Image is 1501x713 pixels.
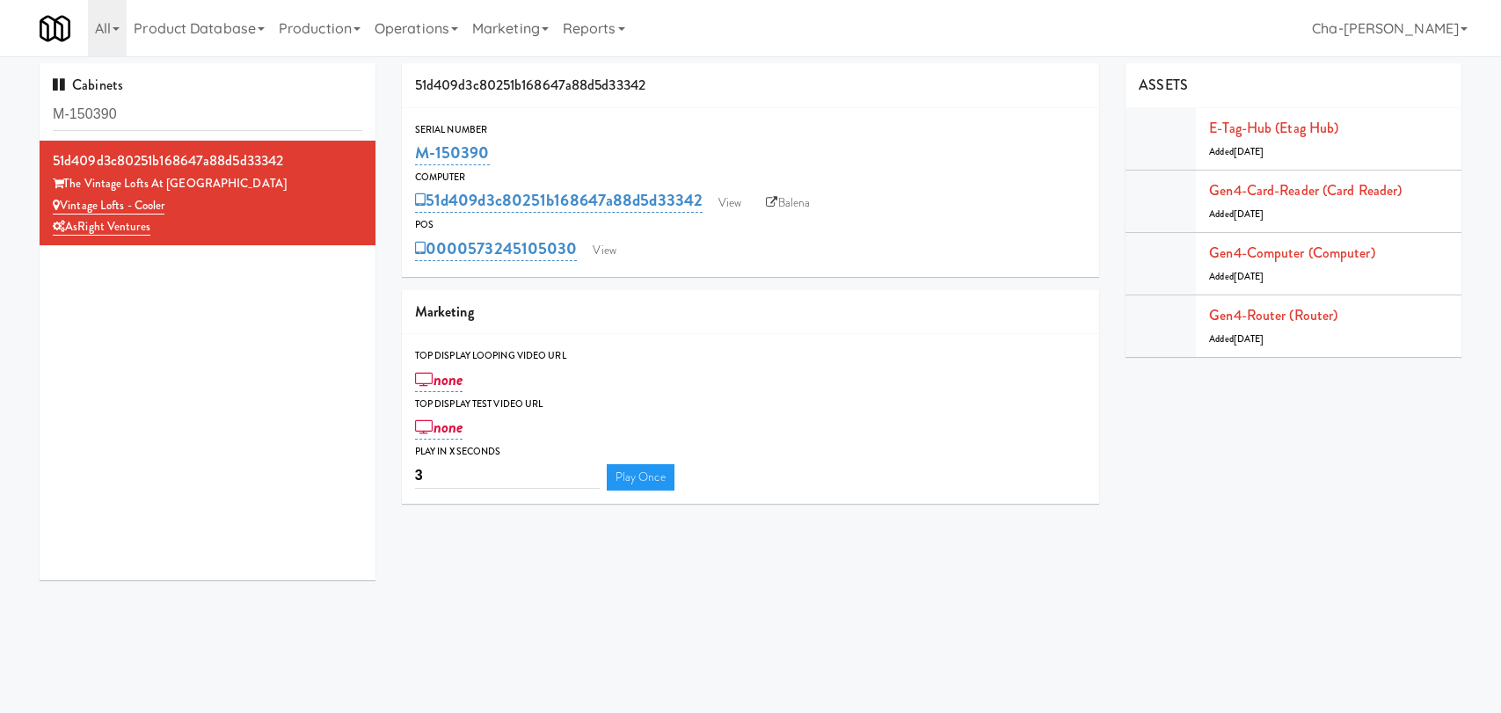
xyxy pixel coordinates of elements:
[40,13,70,44] img: Micromart
[415,347,1087,365] div: Top Display Looping Video Url
[757,190,819,216] a: Balena
[415,302,474,322] span: Marketing
[415,141,490,165] a: M-150390
[415,367,463,392] a: none
[1209,270,1264,283] span: Added
[415,169,1087,186] div: Computer
[53,75,123,95] span: Cabinets
[415,121,1087,139] div: Serial Number
[415,443,1087,461] div: Play in X seconds
[53,148,362,174] div: 51d409d3c80251b168647a88d5d33342
[710,190,750,216] a: View
[1234,270,1264,283] span: [DATE]
[53,98,362,131] input: Search cabinets
[1234,145,1264,158] span: [DATE]
[1234,332,1264,346] span: [DATE]
[53,218,150,236] a: AsRight Ventures
[1209,118,1338,138] a: E-tag-hub (Etag Hub)
[415,396,1087,413] div: Top Display Test Video Url
[1234,207,1264,221] span: [DATE]
[40,141,375,245] li: 51d409d3c80251b168647a88d5d33342The Vintage Lofts At [GEOGRAPHIC_DATA] Vintage Lofts - CoolerAsRi...
[415,236,578,261] a: 0000573245105030
[53,173,362,195] div: The Vintage Lofts At [GEOGRAPHIC_DATA]
[415,415,463,440] a: none
[1209,207,1264,221] span: Added
[1209,305,1337,325] a: Gen4-router (Router)
[1209,180,1402,200] a: Gen4-card-reader (Card Reader)
[607,464,674,491] a: Play Once
[584,237,624,264] a: View
[1209,332,1264,346] span: Added
[415,216,1087,234] div: POS
[1209,145,1264,158] span: Added
[1139,75,1188,95] span: ASSETS
[415,188,703,213] a: 51d409d3c80251b168647a88d5d33342
[1209,243,1374,263] a: Gen4-computer (Computer)
[53,197,164,215] a: Vintage Lofts - Cooler
[402,63,1100,108] div: 51d409d3c80251b168647a88d5d33342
